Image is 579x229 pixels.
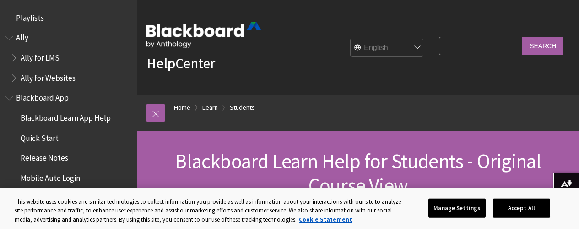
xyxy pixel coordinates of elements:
[21,70,76,83] span: Ally for Websites
[428,198,486,218] button: Manage Settings
[493,198,550,218] button: Accept All
[351,39,424,57] select: Site Language Selector
[21,170,80,183] span: Mobile Auto Login
[146,54,215,73] a: HelpCenter
[522,37,563,55] input: Search
[21,151,68,163] span: Release Notes
[21,50,60,62] span: Ally for LMS
[299,216,352,223] a: More information about your privacy, opens in a new tab
[5,10,132,26] nav: Book outline for Playlists
[174,102,190,113] a: Home
[146,54,175,73] strong: Help
[16,30,28,43] span: Ally
[15,197,406,224] div: This website uses cookies and similar technologies to collect information you provide as well as ...
[21,130,59,143] span: Quick Start
[21,110,111,123] span: Blackboard Learn App Help
[5,30,132,86] nav: Book outline for Anthology Ally Help
[202,102,218,113] a: Learn
[175,148,541,198] span: Blackboard Learn Help for Students - Original Course View
[16,10,44,22] span: Playlists
[146,22,261,48] img: Blackboard by Anthology
[16,90,69,103] span: Blackboard App
[230,102,255,113] a: Students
